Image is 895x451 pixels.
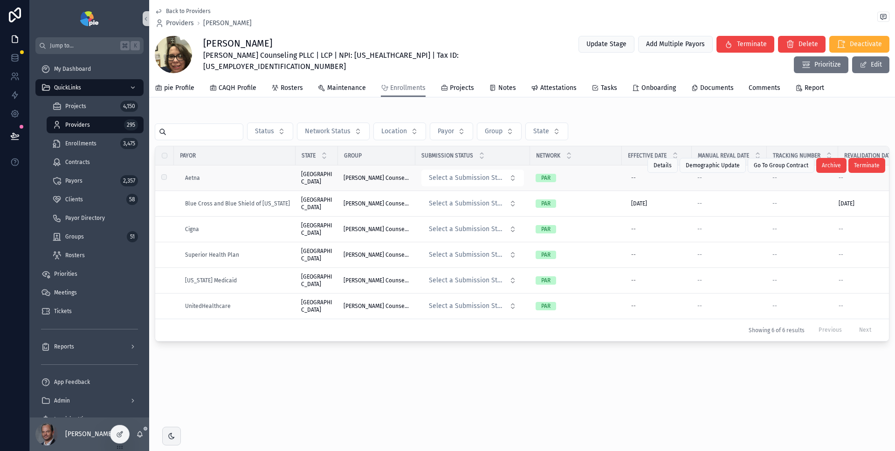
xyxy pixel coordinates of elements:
span: -- [697,174,702,182]
a: Payors2,357 [47,172,144,189]
div: 58 [126,194,138,205]
a: [GEOGRAPHIC_DATA] [301,171,332,185]
span: -- [839,302,843,310]
a: [PERSON_NAME] Counseling PLLC [344,225,410,233]
button: Jump to...K [35,37,144,54]
a: Projects4,150 [47,98,144,115]
a: Maintenance [318,80,366,98]
span: Tickets [54,307,72,315]
span: Aetna [185,174,200,182]
span: Revalidation Date [844,152,894,159]
a: pie Profile [155,80,194,98]
div: scrollable content [30,54,149,417]
span: Meetings [54,289,77,296]
span: Select a Submission Status [429,173,505,183]
span: App Feedback [54,378,90,386]
span: Add Multiple Payors [646,40,705,49]
span: UnitedHealthcare [185,302,231,310]
a: Select Button [421,169,524,187]
button: Select Button [477,123,522,140]
a: App Feedback [35,374,144,390]
a: -- [772,200,833,207]
div: -- [631,225,636,233]
a: -- [697,174,761,182]
a: Enrollments [381,80,426,97]
span: K [131,42,139,49]
span: Details [654,162,672,169]
span: [DATE] [839,200,854,207]
span: Delete [799,40,818,49]
span: [GEOGRAPHIC_DATA] [301,273,332,288]
span: QuickLinks [54,84,81,91]
span: -- [772,174,777,182]
a: Aetna [185,174,290,182]
span: State [302,152,316,159]
a: -- [627,299,686,314]
button: Archive [816,158,847,173]
a: PAR [536,302,616,310]
button: Terminate [716,36,774,53]
span: Priorities [54,270,77,278]
a: PAR [536,276,616,285]
a: -- [772,277,833,284]
span: Comments [749,83,780,93]
a: Cigna [185,225,290,233]
button: Select Button [421,246,524,263]
span: Notes [498,83,516,93]
div: PAR [541,199,551,208]
a: -- [697,225,761,233]
span: Cigna [185,225,199,233]
a: Back to Providers [155,7,211,15]
span: Status [255,127,274,136]
button: Select Button [430,123,473,140]
div: 3,475 [120,138,138,149]
div: 4,150 [120,101,138,112]
a: My Dashboard [35,61,144,77]
span: Terminate [854,162,880,169]
button: Select Button [421,272,524,289]
span: Archive [822,162,841,169]
button: Add Multiple Payors [638,36,713,53]
span: CAQH Profile [219,83,256,93]
a: [US_STATE] Medicaid [185,277,237,284]
span: [PERSON_NAME] Counseling PLLC | LCP | NPI: [US_HEALTHCARE_NPI] | Tax ID: [US_EMPLOYER_IDENTIFICAT... [203,50,538,72]
span: -- [697,251,702,259]
a: Notes [489,80,516,98]
a: Onboarding [632,80,676,98]
span: Onboarding [641,83,676,93]
span: Enrollments [390,83,426,93]
span: [PERSON_NAME] [203,19,252,28]
a: PAR [536,199,616,208]
a: [PERSON_NAME] Counseling PLLC [344,251,410,259]
div: -- [631,302,636,310]
h1: [PERSON_NAME] [203,37,538,50]
span: Terminate [737,40,767,49]
a: [PERSON_NAME] Counseling PLLC [344,277,410,284]
span: Maintenance [327,83,366,93]
a: Invoicing Views [35,411,144,428]
div: 295 [124,119,138,130]
span: [PERSON_NAME] Counseling PLLC [344,302,410,310]
span: Contracts [65,158,90,166]
a: PAR [536,225,616,233]
div: -- [631,251,636,259]
a: PAR [536,251,616,259]
a: Select Button [421,220,524,238]
a: [DATE] [627,196,686,211]
span: State [533,127,549,136]
a: Groups51 [47,228,144,245]
span: Report [805,83,824,93]
button: Deactivate [829,36,889,53]
a: Superior Health Plan [185,251,239,259]
a: Blue Cross and Blue Shield of [US_STATE] [185,200,290,207]
button: Delete [778,36,826,53]
span: Network Status [305,127,351,136]
span: -- [772,302,777,310]
div: 2,357 [120,175,138,186]
span: Clients [65,196,83,203]
a: -- [697,200,761,207]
